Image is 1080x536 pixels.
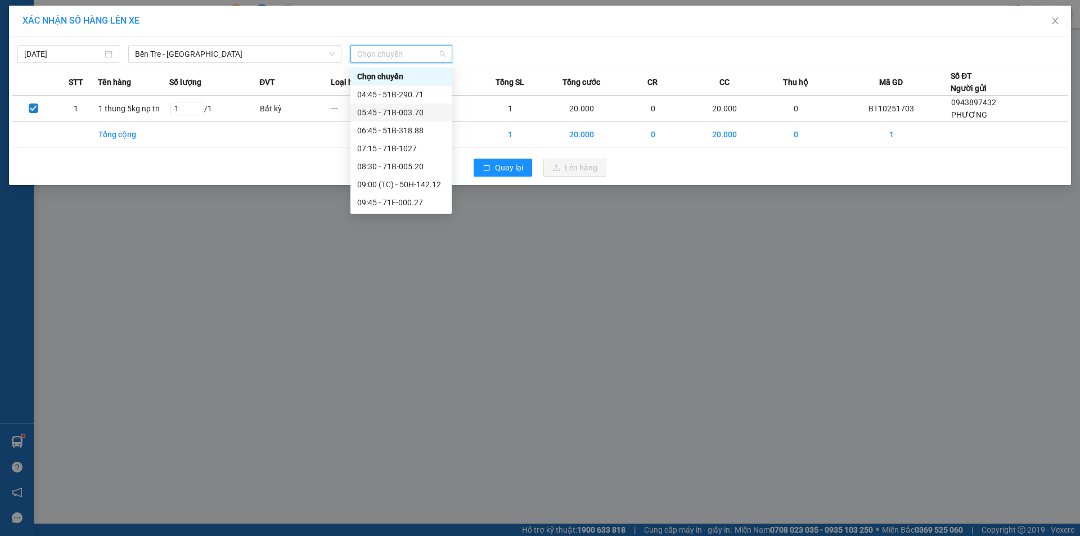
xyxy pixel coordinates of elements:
span: XÁC NHẬN SỐ HÀNG LÊN XE [22,15,139,26]
span: Gửi: [10,11,27,22]
div: [PERSON_NAME] [88,10,208,23]
div: Chọn chuyến [357,70,445,83]
span: ĐVT [259,76,275,88]
button: rollbackQuay lại [474,159,532,177]
span: STT [69,76,83,88]
span: rollback [483,164,490,173]
td: 20.000 [546,96,617,122]
span: Quay lại [495,161,523,174]
div: 05:45 - 71B-003.70 [357,106,445,119]
div: 07:15 - 71B-1027 [357,142,445,155]
div: Số ĐT Người gửi [951,70,987,94]
td: 20.000 [689,122,760,147]
div: 06:45 - 51B-318.88 [357,124,445,137]
td: 0 [617,122,688,147]
span: Tổng cước [562,76,600,88]
div: 08:30 - 71B-005.20 [357,160,445,173]
span: close [1051,16,1060,25]
button: Close [1039,6,1071,37]
span: Loại hàng [331,76,366,88]
td: 20.000 [689,96,760,122]
td: 1 [55,96,97,122]
span: Số lượng [169,76,201,88]
td: Bất kỳ [259,96,331,122]
span: Thu hộ [783,76,808,88]
td: 1 [474,96,546,122]
span: Bến Tre - Sài Gòn [135,46,335,62]
td: Tổng cộng [98,122,169,147]
div: Chọn chuyến [350,67,452,85]
div: 09:00 (TC) - 50H-142.12 [357,178,445,191]
span: CC [719,76,730,88]
div: Bến Tre [10,10,80,23]
div: 20.000 [86,59,209,87]
div: PHƯƠNG [10,23,80,37]
span: down [328,51,335,57]
span: 0943897432 [951,98,996,107]
td: 0 [760,122,832,147]
td: 1 thung 5kg np tn [98,96,169,122]
div: NGUYÊN THIỆP [88,23,208,37]
span: Tên hàng [98,76,131,88]
div: 09:45 - 71F-000.27 [357,196,445,209]
input: 14/10/2025 [24,48,102,60]
span: Mã GD [879,76,903,88]
span: PHƯƠNG [951,110,987,119]
div: 04:45 - 51B-290.71 [357,88,445,101]
td: / 1 [169,96,259,122]
td: BT10251703 [832,96,951,122]
span: CR [647,76,658,88]
button: uploadLên hàng [543,159,606,177]
td: 20.000 [546,122,617,147]
td: 0 [617,96,688,122]
span: Chưa [PERSON_NAME] : [86,59,165,85]
span: Tổng SL [496,76,524,88]
span: Chọn chuyến [357,46,445,62]
td: 1 [474,122,546,147]
span: Nhận: [88,11,115,22]
td: 1 [832,122,951,147]
td: 0 [760,96,832,122]
td: --- [331,96,402,122]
